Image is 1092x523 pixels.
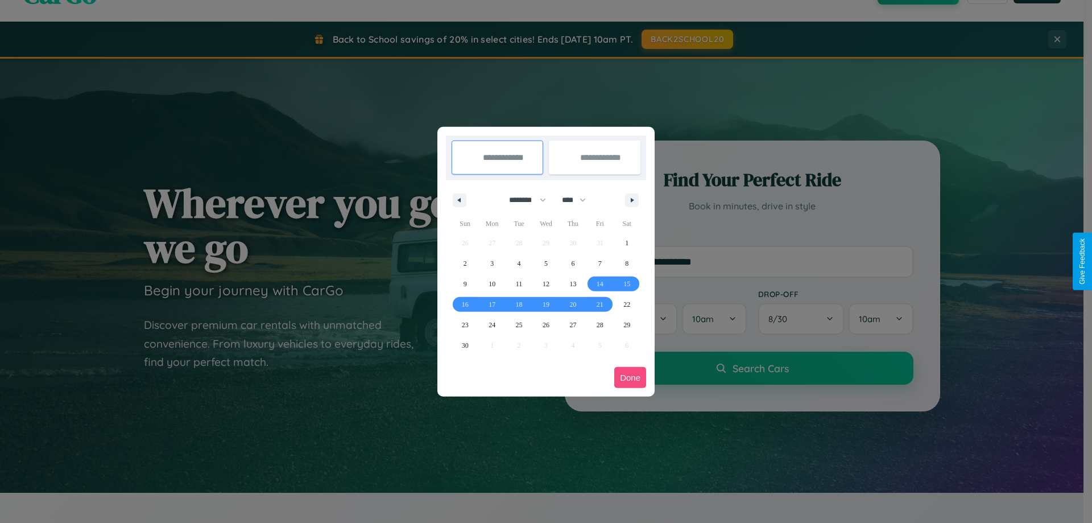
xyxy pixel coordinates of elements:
[464,274,467,294] span: 9
[516,274,523,294] span: 11
[560,315,586,335] button: 27
[625,233,628,253] span: 1
[569,294,576,315] span: 20
[490,253,494,274] span: 3
[614,367,646,388] button: Done
[623,315,630,335] span: 29
[489,315,495,335] span: 24
[543,274,549,294] span: 12
[532,215,559,233] span: Wed
[598,253,602,274] span: 7
[532,253,559,274] button: 5
[597,315,603,335] span: 28
[452,315,478,335] button: 23
[532,315,559,335] button: 26
[560,253,586,274] button: 6
[506,294,532,315] button: 18
[544,253,548,274] span: 5
[597,274,603,294] span: 14
[614,253,640,274] button: 8
[1078,238,1086,285] div: Give Feedback
[452,335,478,356] button: 30
[569,274,576,294] span: 13
[614,233,640,253] button: 1
[532,274,559,294] button: 12
[489,294,495,315] span: 17
[586,315,613,335] button: 28
[560,274,586,294] button: 13
[462,315,469,335] span: 23
[623,274,630,294] span: 15
[614,215,640,233] span: Sat
[478,294,505,315] button: 17
[489,274,495,294] span: 10
[462,294,469,315] span: 16
[452,274,478,294] button: 9
[586,274,613,294] button: 14
[614,274,640,294] button: 15
[478,274,505,294] button: 10
[506,315,532,335] button: 25
[452,215,478,233] span: Sun
[586,253,613,274] button: 7
[586,215,613,233] span: Fri
[506,253,532,274] button: 4
[625,253,628,274] span: 8
[478,215,505,233] span: Mon
[464,253,467,274] span: 2
[543,294,549,315] span: 19
[614,315,640,335] button: 29
[614,294,640,315] button: 22
[518,253,521,274] span: 4
[452,294,478,315] button: 16
[478,315,505,335] button: 24
[516,315,523,335] span: 25
[623,294,630,315] span: 22
[560,294,586,315] button: 20
[478,253,505,274] button: 3
[506,274,532,294] button: 11
[569,315,576,335] span: 27
[516,294,523,315] span: 18
[560,215,586,233] span: Thu
[532,294,559,315] button: 19
[462,335,469,356] span: 30
[452,253,478,274] button: 2
[543,315,549,335] span: 26
[597,294,603,315] span: 21
[571,253,574,274] span: 6
[506,215,532,233] span: Tue
[586,294,613,315] button: 21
